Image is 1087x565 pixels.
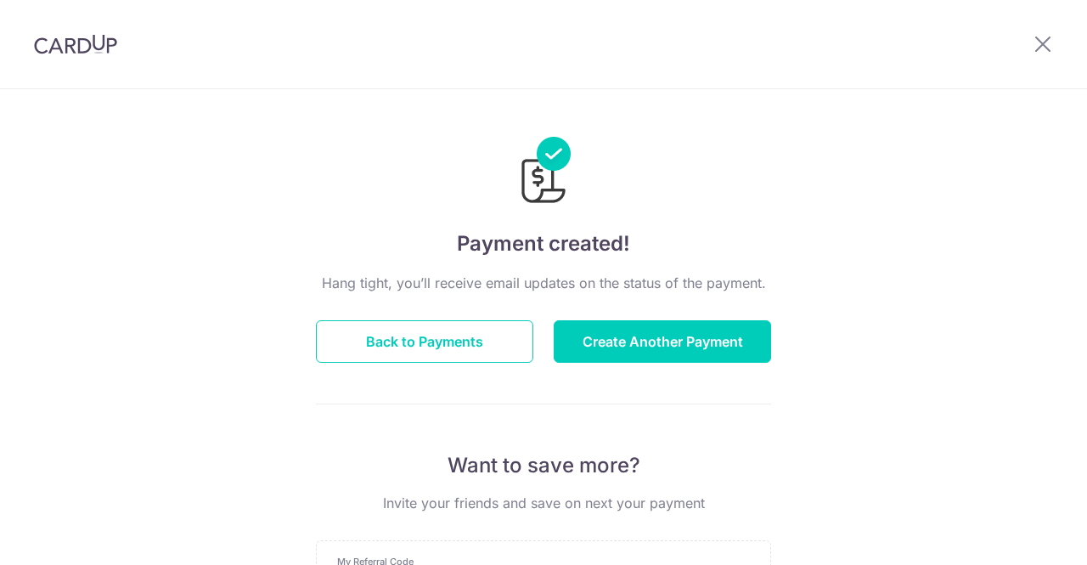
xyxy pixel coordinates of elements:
img: CardUp [34,34,117,54]
h4: Payment created! [316,229,771,259]
p: Want to save more? [316,452,771,479]
p: Hang tight, you’ll receive email updates on the status of the payment. [316,273,771,293]
button: Back to Payments [316,320,533,363]
p: Invite your friends and save on next your payment [316,493,771,513]
img: Payments [516,137,571,208]
iframe: Opens a widget where you can find more information [978,514,1070,557]
button: Create Another Payment [554,320,771,363]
